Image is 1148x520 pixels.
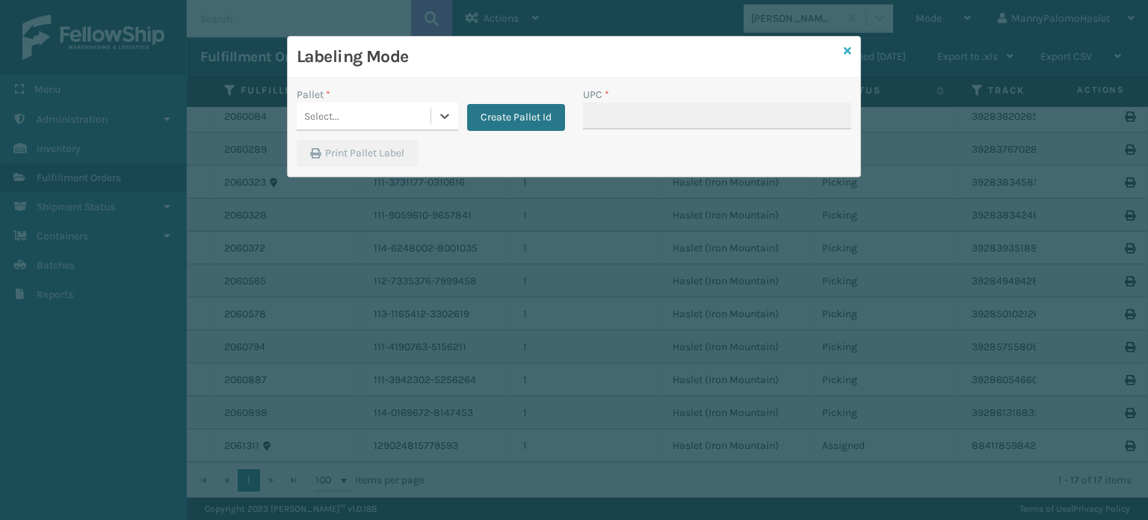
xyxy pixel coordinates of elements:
button: Print Pallet Label [297,140,418,167]
button: Create Pallet Id [467,104,565,131]
div: Select... [304,108,339,124]
label: UPC [583,87,609,103]
h3: Labeling Mode [297,46,838,68]
label: Pallet [297,87,330,103]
